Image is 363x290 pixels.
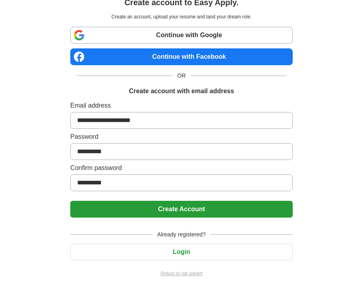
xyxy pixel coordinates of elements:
button: Create Account [70,201,293,218]
a: Continue with Google [70,27,293,44]
span: Already registered? [153,230,210,239]
label: Password [70,132,293,142]
a: Return to job advert [70,270,293,277]
p: Create an account, upload your resume and land your dream role. [72,13,291,20]
a: Login [70,248,293,255]
label: Confirm password [70,163,293,173]
a: Continue with Facebook [70,48,293,65]
span: OR [173,72,190,80]
button: Login [70,244,293,260]
label: Email address [70,101,293,110]
h1: Create account with email address [129,86,234,96]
